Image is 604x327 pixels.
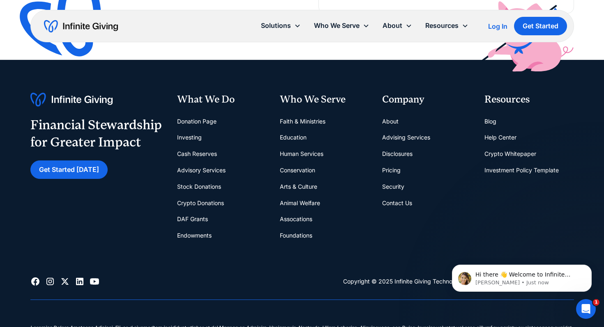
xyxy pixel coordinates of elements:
a: Log In [488,21,507,31]
a: Pricing [382,162,401,178]
div: About [383,20,402,31]
div: Who We Serve [280,93,369,107]
a: Advisory Services [177,162,226,178]
div: Company [382,93,471,107]
a: Help Center [484,129,516,146]
a: Advising Services [382,129,430,146]
a: Cash Reserves [177,146,217,162]
a: Assocations [280,211,312,227]
a: Get Started [DATE] [30,160,108,179]
span: 1 [593,299,599,306]
div: Copyright © 2025 Infinite Giving Technologies, Inc. [343,277,481,286]
div: Solutions [254,17,307,34]
div: Log In [488,23,507,30]
a: Conservation [280,162,315,178]
a: home [44,20,118,33]
a: Blog [484,113,496,130]
div: Solutions [261,20,291,31]
a: Investing [177,129,202,146]
div: Who We Serve [307,17,376,34]
a: Arts & Culture [280,178,317,195]
a: Investment Policy Template [484,162,559,178]
a: Foundations [280,227,312,244]
div: Resources [484,93,574,107]
a: Animal Welfare [280,195,320,211]
a: Security [382,178,404,195]
div: About [376,17,419,34]
iframe: Intercom live chat [576,299,596,319]
a: Stock Donations [177,178,221,195]
a: Human Services [280,146,323,162]
div: Resources [419,17,475,34]
a: Endowments [177,227,212,244]
div: Financial Stewardship for Greater Impact [30,117,162,151]
div: What We Do [177,93,266,107]
a: Crypto Whitepaper [484,146,536,162]
a: Crypto Donations [177,195,224,211]
a: Contact Us [382,195,412,211]
a: Disclosures [382,146,413,162]
a: About [382,113,399,130]
div: ‍‍‍ [30,313,574,324]
div: Resources [425,20,459,31]
iframe: Intercom notifications message [440,247,604,305]
a: Education [280,129,307,146]
div: Who We Serve [314,20,360,31]
a: Faith & Ministries [280,113,325,130]
a: Get Started [514,17,567,35]
a: DAF Grants [177,211,208,227]
a: Donation Page [177,113,217,130]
